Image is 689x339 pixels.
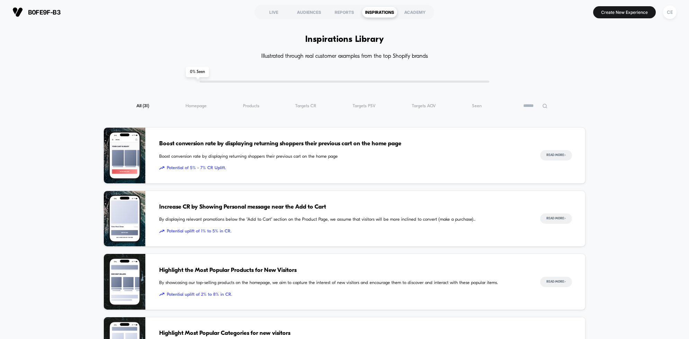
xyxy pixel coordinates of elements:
span: 0 % Seen [186,67,209,77]
button: Read More> [540,150,572,161]
span: Seen [472,103,482,109]
span: Boost conversion rate by displaying returning shoppers their previous cart on the home page [159,139,527,148]
span: Highlight the Most Popular Products for New Visitors [159,266,527,275]
button: Read More> [540,277,572,287]
button: Create New Experience [593,6,656,18]
span: Potential uplift of 1% to 5% in CR. [159,228,527,235]
span: Targets PSV [353,103,375,109]
span: By displaying relevant promotions below the "Add to Cart" section on the Product Page, we assume ... [159,216,527,223]
span: All [136,103,149,109]
img: By displaying relevant promotions below the "Add to Cart" section on the Product Page, we assume ... [104,191,145,247]
button: CE [661,5,679,19]
div: AUDIENCES [291,7,327,18]
div: INSPIRATIONS [362,7,397,18]
span: Highlight Most Popular Categories for new visitors [159,329,527,338]
span: b0fe9f-b3 [28,9,61,16]
span: ( 31 ) [143,104,149,108]
img: Boost conversion rate by displaying returning shoppers their previous cart on the home page [104,128,145,183]
h4: Illustrated through real customer examples from the top Shopify brands [103,53,586,60]
span: Boost conversion rate by displaying returning shoppers their previous cart on the home page [159,153,527,160]
div: ACADEMY [397,7,433,18]
h1: Inspirations Library [305,35,384,45]
div: REPORTS [327,7,362,18]
button: b0fe9f-b3 [10,7,63,18]
span: Homepage [185,103,207,109]
span: Targets AOV [412,103,436,109]
span: Potential of 5% - 7% CR Uplift. [159,165,527,172]
span: Increase CR by Showing Personal message near the Add to Cart [159,203,527,212]
div: CE [663,6,677,19]
div: LIVE [256,7,291,18]
button: Read More> [540,213,572,224]
span: Targets CR [295,103,316,109]
span: Products [243,103,259,109]
span: By showcasing our top-selling products on the homepage, we aim to capture the interest of new vis... [159,280,527,286]
img: Visually logo [12,7,23,17]
img: By showcasing our top-selling products on the homepage, we aim to capture the interest of new vis... [104,254,145,310]
span: Potential uplift of 2% to 8% in CR. [159,291,527,298]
